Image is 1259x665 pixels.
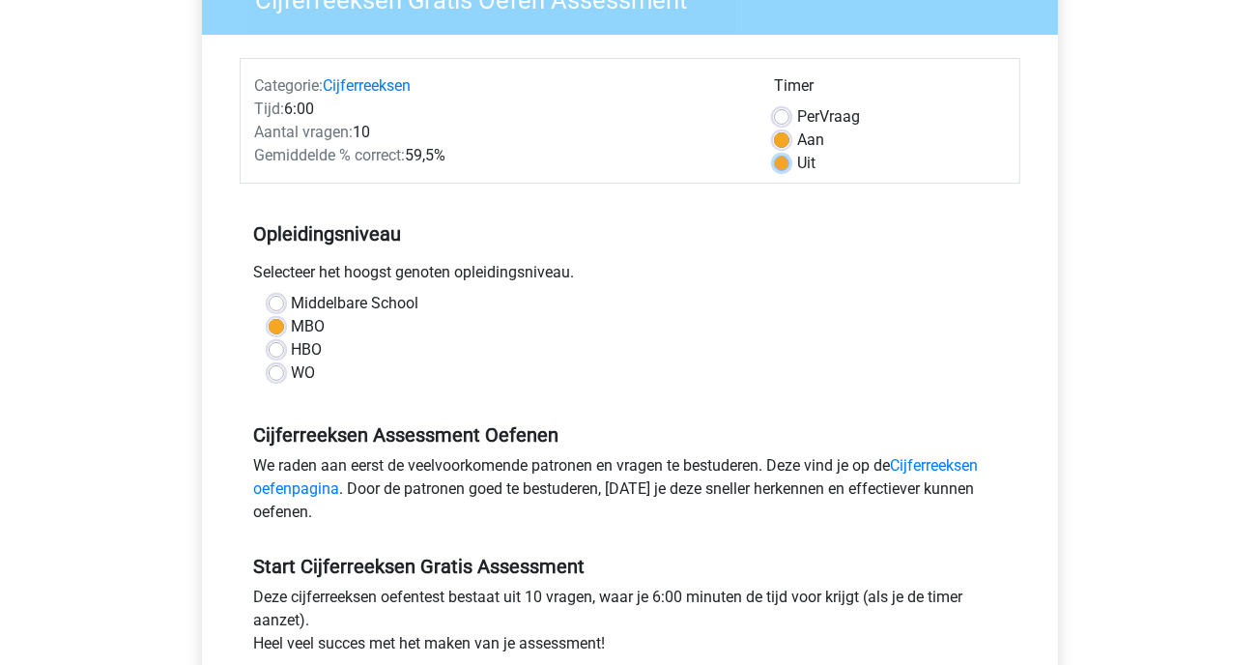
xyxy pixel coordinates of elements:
span: Tijd: [255,100,285,118]
span: Aantal vragen: [255,123,354,141]
h5: Opleidingsniveau [254,215,1006,253]
div: 10 [241,121,759,144]
label: Uit [797,152,815,175]
div: 6:00 [241,98,759,121]
div: 59,5% [241,144,759,167]
span: Gemiddelde % correct: [255,146,406,164]
div: Deze cijferreeksen oefentest bestaat uit 10 vragen, waar je 6:00 minuten de tijd voor krijgt (als... [240,586,1020,663]
label: Vraag [797,105,860,129]
div: We raden aan eerst de veelvoorkomende patronen en vragen te bestuderen. Deze vind je op de . Door... [240,454,1020,532]
label: WO [292,361,316,385]
div: Timer [774,74,1005,105]
label: HBO [292,338,323,361]
h5: Start Cijferreeksen Gratis Assessment [254,555,1006,578]
a: Cijferreeksen [324,76,412,95]
span: Per [797,107,819,126]
h5: Cijferreeksen Assessment Oefenen [254,423,1006,447]
div: Selecteer het hoogst genoten opleidingsniveau. [240,261,1020,292]
label: Aan [797,129,824,152]
label: Middelbare School [292,292,419,315]
label: MBO [292,315,326,338]
span: Categorie: [255,76,324,95]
